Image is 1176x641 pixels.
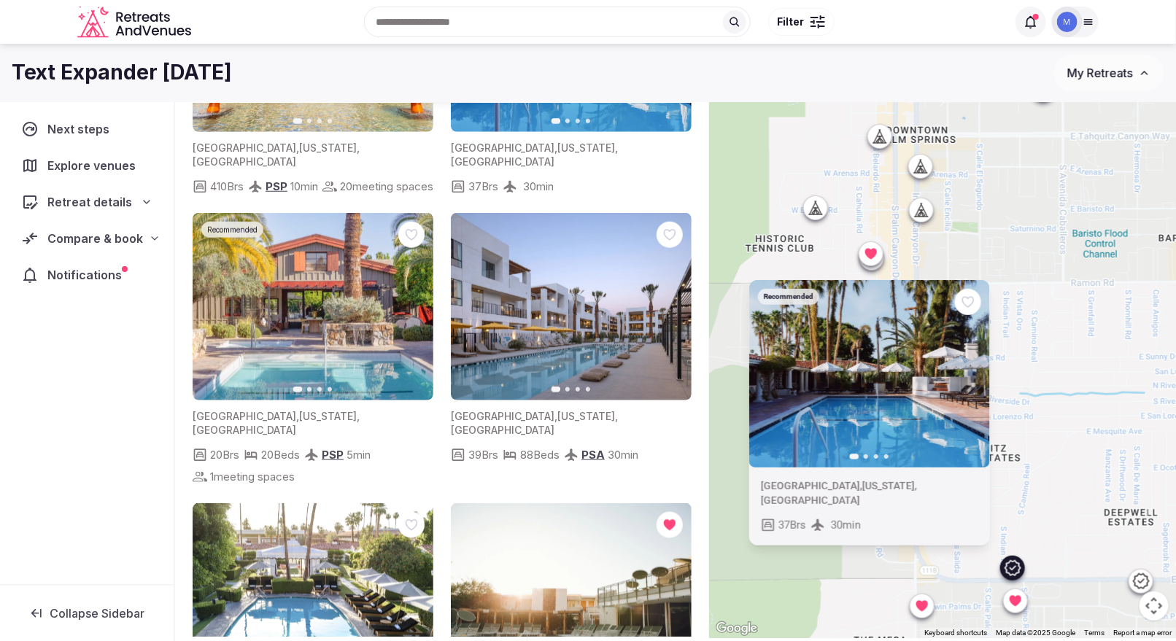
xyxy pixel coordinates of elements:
button: Go to slide 1 [552,118,561,124]
button: Go to slide 3 [874,454,878,459]
button: Go to slide 1 [850,454,859,459]
span: [US_STATE] [862,480,915,492]
span: , [296,141,299,154]
span: PSP [322,448,344,462]
button: Go to slide 2 [307,119,312,123]
span: Recommended [207,225,258,235]
span: [GEOGRAPHIC_DATA] [451,141,554,154]
span: Next steps [47,120,115,138]
span: [GEOGRAPHIC_DATA] [451,410,554,422]
span: [US_STATE] [557,410,615,422]
span: [GEOGRAPHIC_DATA] [451,155,554,168]
button: Go to slide 2 [565,119,570,123]
span: Explore venues [47,157,142,174]
div: Recommended [758,289,819,305]
span: , [554,141,557,154]
a: Next steps [12,114,162,144]
span: 30 min [608,447,638,462]
button: Keyboard shortcuts [924,628,987,638]
span: 39 Brs [468,447,498,462]
span: Filter [778,15,805,29]
a: Terms (opens in new tab) [1084,629,1105,637]
button: Go to slide 4 [328,119,332,123]
img: Marcie Arvelo [1057,12,1078,32]
a: Notifications [12,260,162,290]
span: 30 min [831,517,861,532]
span: 20 Beds [261,447,300,462]
span: [GEOGRAPHIC_DATA] [451,424,554,436]
span: Compare & book [47,230,143,247]
a: Open this area in Google Maps (opens a new window) [713,619,761,638]
img: Featured image for venue [193,213,433,400]
span: , [860,480,862,492]
span: [US_STATE] [299,410,357,422]
button: Go to slide 2 [307,387,312,392]
span: 20 Brs [210,447,239,462]
h1: Text Expander [DATE] [12,58,232,87]
button: Go to slide 1 [552,386,561,392]
span: Notifications [47,266,128,284]
button: Go to slide 3 [317,387,322,392]
span: [GEOGRAPHIC_DATA] [761,480,860,492]
span: 30 min [523,179,554,194]
span: Retreat details [47,193,132,211]
span: , [554,410,557,422]
a: Explore venues [12,150,162,181]
span: [US_STATE] [557,141,615,154]
button: Go to slide 4 [328,387,332,392]
span: 5 min [347,447,371,462]
span: [GEOGRAPHIC_DATA] [193,424,296,436]
button: Go to slide 3 [317,119,322,123]
button: My Retreats [1053,55,1164,91]
span: , [615,141,618,154]
span: , [915,480,917,492]
span: 10 min [290,179,318,194]
span: , [615,410,618,422]
button: Collapse Sidebar [12,597,162,629]
button: Go to slide 4 [884,454,889,459]
button: Map camera controls [1140,591,1169,621]
span: 20 meeting spaces [340,179,433,194]
svg: Retreats and Venues company logo [77,6,194,39]
img: Featured image for venue [749,280,990,467]
span: [GEOGRAPHIC_DATA] [761,494,860,505]
span: Collapse Sidebar [50,606,144,621]
span: [GEOGRAPHIC_DATA] [193,155,296,168]
span: 37 Brs [778,517,806,532]
a: Report a map error [1113,629,1172,637]
img: Featured image for venue [451,213,692,400]
span: [GEOGRAPHIC_DATA] [193,410,296,422]
span: 1 meeting spaces [210,469,295,484]
span: 410 Brs [210,179,244,194]
button: Go to slide 4 [586,387,590,392]
span: , [357,410,360,422]
button: Go to slide 1 [293,386,303,392]
span: [US_STATE] [299,141,357,154]
span: My Retreats [1067,66,1133,80]
button: Go to slide 4 [586,119,590,123]
button: Go to slide 2 [565,387,570,392]
span: PSA [581,448,605,462]
span: , [296,410,299,422]
div: Recommended [201,222,263,238]
button: Filter [768,8,835,36]
button: Go to slide 1 [293,118,303,124]
button: Go to slide 3 [576,387,580,392]
span: [GEOGRAPHIC_DATA] [193,141,296,154]
span: PSP [266,179,287,193]
span: 88 Beds [520,447,560,462]
button: Go to slide 3 [576,119,580,123]
span: Recommended [764,292,813,302]
a: Visit the homepage [77,6,194,39]
button: Go to slide 2 [864,454,868,459]
img: Google [713,619,761,638]
span: , [357,141,360,154]
span: Map data ©2025 Google [996,629,1075,637]
span: 37 Brs [468,179,498,194]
